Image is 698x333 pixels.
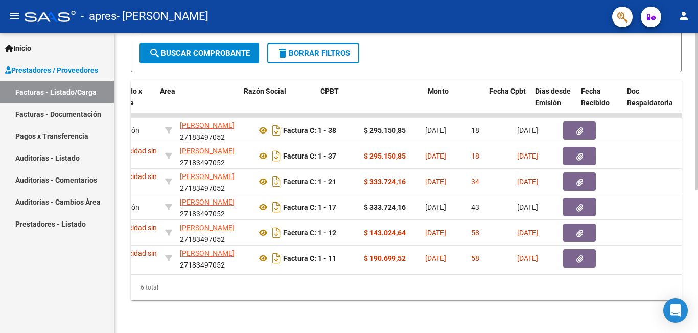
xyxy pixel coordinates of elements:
span: Borrar Filtros [276,49,350,58]
span: 18 [471,152,479,160]
mat-icon: delete [276,47,289,59]
span: [DATE] [517,177,538,186]
span: - [PERSON_NAME] [117,5,208,28]
strong: $ 295.150,85 [364,152,406,160]
span: [PERSON_NAME] [180,147,235,155]
span: - apres [81,5,117,28]
span: 34 [471,177,479,186]
div: 27183497052 [180,120,248,141]
span: [PERSON_NAME] [180,172,235,181]
span: [DATE] [425,177,446,186]
span: [DATE] [517,229,538,237]
span: [PERSON_NAME] [180,121,235,129]
span: [PERSON_NAME] [180,198,235,206]
div: 27183497052 [180,196,248,218]
strong: $ 333.724,16 [364,203,406,211]
span: Fecha Cpbt [489,87,526,95]
div: 27183497052 [180,222,248,243]
i: Descargar documento [270,199,283,215]
span: [DATE] [425,152,446,160]
datatable-header-cell: Monto [424,80,485,125]
span: [PERSON_NAME] [180,224,235,232]
span: [DATE] [517,203,538,211]
span: 43 [471,203,479,211]
strong: $ 333.724,16 [364,177,406,186]
span: 58 [471,229,479,237]
i: Descargar documento [270,122,283,139]
datatable-header-cell: Fecha Recibido [577,80,623,125]
strong: Factura C: 1 - 11 [283,254,336,262]
i: Descargar documento [270,250,283,267]
datatable-header-cell: Area [156,80,225,125]
strong: Factura C: 1 - 37 [283,152,336,160]
button: Buscar Comprobante [139,43,259,63]
i: Descargar documento [270,148,283,164]
mat-icon: menu [8,10,20,22]
span: Días desde Emisión [535,87,571,107]
span: [DATE] [425,254,446,262]
span: Prestadores / Proveedores [5,64,98,76]
strong: Factura C: 1 - 38 [283,126,336,135]
span: Area [160,87,175,95]
span: Razón Social [244,87,286,95]
datatable-header-cell: Días desde Emisión [531,80,577,125]
span: [DATE] [517,126,538,135]
span: Buscar Comprobante [149,49,250,58]
div: 27183497052 [180,248,248,269]
span: [PERSON_NAME] [180,249,235,257]
div: 27183497052 [180,145,248,167]
i: Descargar documento [270,225,283,241]
strong: Factura C: 1 - 12 [283,229,336,237]
div: Open Intercom Messenger [663,298,688,323]
div: 6 total [131,275,682,300]
datatable-header-cell: Doc Respaldatoria [623,80,684,125]
span: [DATE] [425,203,446,211]
span: [DATE] [425,229,446,237]
strong: $ 143.024,64 [364,229,406,237]
mat-icon: person [678,10,690,22]
strong: Factura C: 1 - 21 [283,177,336,186]
span: Monto [428,87,449,95]
span: [DATE] [425,126,446,135]
datatable-header-cell: Fecha Cpbt [485,80,531,125]
span: 18 [471,126,479,135]
span: [DATE] [517,152,538,160]
datatable-header-cell: CPBT [316,80,424,125]
strong: $ 190.699,52 [364,254,406,262]
i: Descargar documento [270,173,283,190]
span: CPBT [320,87,339,95]
strong: $ 295.150,85 [364,126,406,135]
button: Borrar Filtros [267,43,359,63]
span: [DATE] [517,254,538,262]
span: 58 [471,254,479,262]
span: Inicio [5,42,31,54]
span: Doc Respaldatoria [627,87,673,107]
strong: Factura C: 1 - 17 [283,203,336,211]
span: Fecha Recibido [581,87,610,107]
div: 27183497052 [180,171,248,192]
mat-icon: search [149,47,161,59]
datatable-header-cell: Razón Social [240,80,316,125]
